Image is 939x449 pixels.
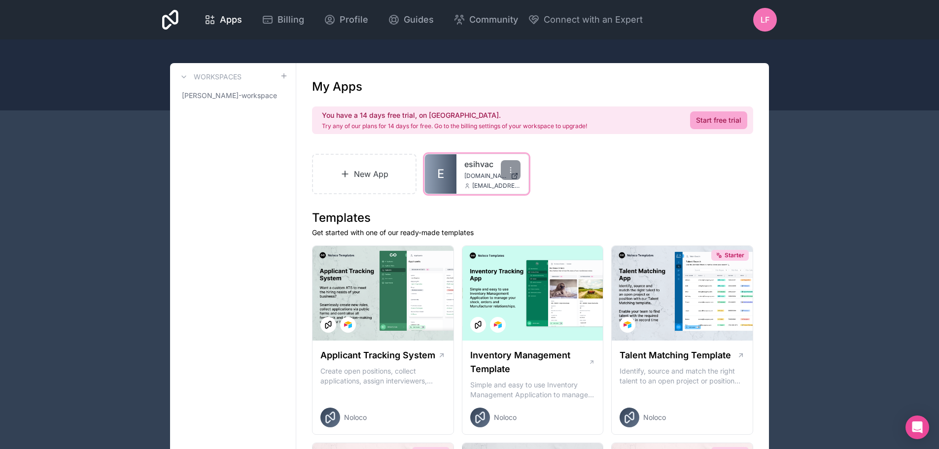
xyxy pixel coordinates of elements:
[544,13,643,27] span: Connect with an Expert
[494,321,502,329] img: Airtable Logo
[320,366,446,386] p: Create open positions, collect applications, assign interviewers, centralise candidate feedback a...
[178,87,288,104] a: [PERSON_NAME]-workspace
[464,158,521,170] a: esihvac
[470,348,589,376] h1: Inventory Management Template
[446,9,526,31] a: Community
[620,366,745,386] p: Identify, source and match the right talent to an open project or position with our Talent Matchi...
[312,79,362,95] h1: My Apps
[322,122,587,130] p: Try any of our plans for 14 days for free. Go to the billing settings of your workspace to upgrade!
[340,13,368,27] span: Profile
[344,413,367,422] span: Noloco
[725,251,744,259] span: Starter
[316,9,376,31] a: Profile
[220,13,242,27] span: Apps
[344,321,352,329] img: Airtable Logo
[380,9,442,31] a: Guides
[254,9,312,31] a: Billing
[469,13,518,27] span: Community
[404,13,434,27] span: Guides
[464,172,507,180] span: [DOMAIN_NAME]
[761,14,769,26] span: LF
[178,71,242,83] a: Workspaces
[643,413,666,422] span: Noloco
[425,154,456,194] a: E
[182,91,277,101] span: [PERSON_NAME]-workspace
[472,182,521,190] span: [EMAIL_ADDRESS][DOMAIN_NAME]
[437,166,444,182] span: E
[494,413,517,422] span: Noloco
[464,172,521,180] a: [DOMAIN_NAME]
[905,415,929,439] div: Open Intercom Messenger
[312,154,417,194] a: New App
[196,9,250,31] a: Apps
[620,348,731,362] h1: Talent Matching Template
[690,111,747,129] a: Start free trial
[312,228,753,238] p: Get started with one of our ready-made templates
[528,13,643,27] button: Connect with an Expert
[278,13,304,27] span: Billing
[624,321,631,329] img: Airtable Logo
[320,348,435,362] h1: Applicant Tracking System
[322,110,587,120] h2: You have a 14 days free trial, on [GEOGRAPHIC_DATA].
[312,210,753,226] h1: Templates
[470,380,595,400] p: Simple and easy to use Inventory Management Application to manage your stock, orders and Manufact...
[194,72,242,82] h3: Workspaces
